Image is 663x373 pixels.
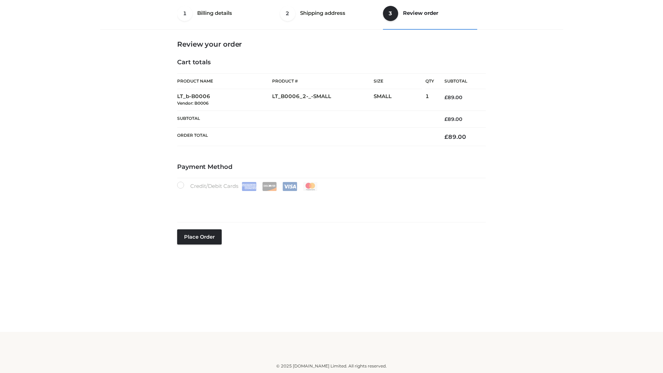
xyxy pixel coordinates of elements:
iframe: Secure payment input frame [176,190,484,215]
bdi: 89.00 [444,116,462,122]
td: 1 [425,89,434,111]
button: Place order [177,229,222,245]
th: Order Total [177,128,434,146]
th: Subtotal [177,111,434,127]
td: LT_b-B0006 [177,89,272,111]
img: Amex [242,182,257,191]
h4: Cart totals [177,59,486,66]
th: Product # [272,73,374,89]
img: Discover [262,182,277,191]
span: £ [444,116,448,122]
th: Subtotal [434,74,486,89]
h3: Review your order [177,40,486,48]
bdi: 89.00 [444,133,466,140]
h4: Payment Method [177,163,486,171]
span: £ [444,133,448,140]
td: SMALL [374,89,425,111]
span: £ [444,94,448,101]
th: Product Name [177,73,272,89]
bdi: 89.00 [444,94,462,101]
th: Qty [425,73,434,89]
label: Credit/Debit Cards [177,182,318,191]
th: Size [374,74,422,89]
img: Visa [282,182,297,191]
img: Mastercard [303,182,318,191]
small: Vendor: B0006 [177,101,209,106]
td: LT_B0006_2-_-SMALL [272,89,374,111]
div: © 2025 [DOMAIN_NAME] Limited. All rights reserved. [103,363,560,370]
